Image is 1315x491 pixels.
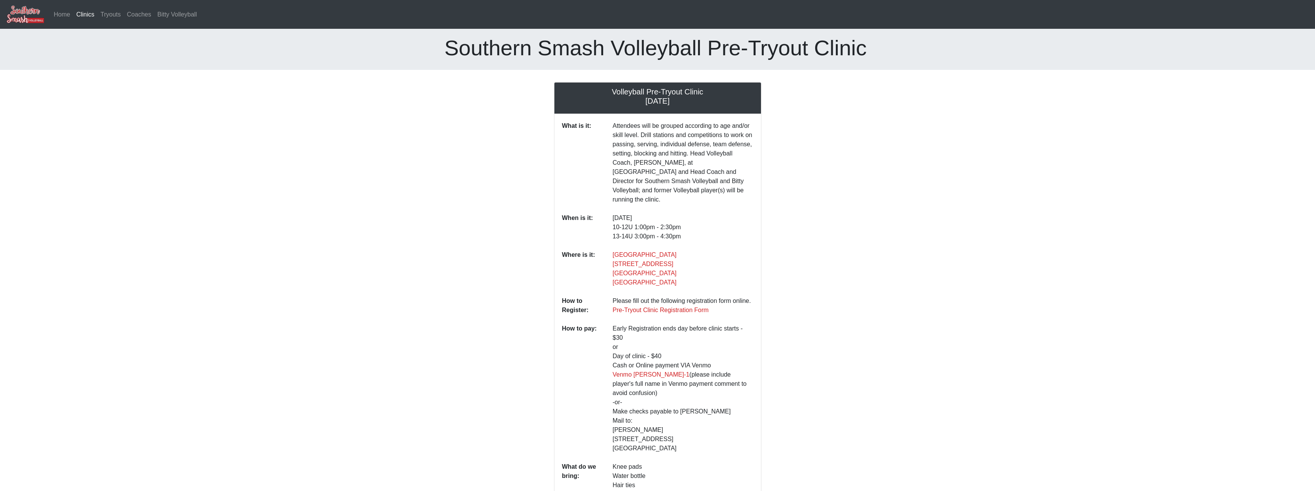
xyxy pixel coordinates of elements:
a: Pre-Tryout Clinic Registration Form [613,307,709,313]
h5: Volleyball Pre-Tryout Clinic [DATE] [562,87,753,106]
a: Home [51,7,73,22]
dt: When is it: [556,213,607,250]
p: Attendees will be grouped according to age and/or skill level. Drill stations and competitions to... [613,121,753,204]
dt: How to Register: [556,296,607,324]
p: [DATE] 10-12U 1:00pm - 2:30pm 13-14U 3:00pm - 4:30pm [613,213,753,241]
a: Clinics [73,7,98,22]
a: Venmo [PERSON_NAME]-1 [613,371,690,378]
a: Tryouts [98,7,124,22]
dt: How to pay: [556,324,607,462]
a: Coaches [124,7,154,22]
img: Southern Smash Volleyball [6,5,45,24]
h1: Southern Smash Volleyball Pre-Tryout Clinic [445,35,871,61]
dt: Where is it: [556,250,607,296]
p: Early Registration ends day before clinic starts - $30 or Day of clinic - $40 Cash or Online paym... [613,324,753,453]
dt: What is it: [556,121,607,213]
a: Bitty Volleyball [154,7,200,22]
a: [GEOGRAPHIC_DATA][STREET_ADDRESS][GEOGRAPHIC_DATA][GEOGRAPHIC_DATA] [613,251,677,286]
p: Please fill out the following registration form online. [613,296,753,315]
